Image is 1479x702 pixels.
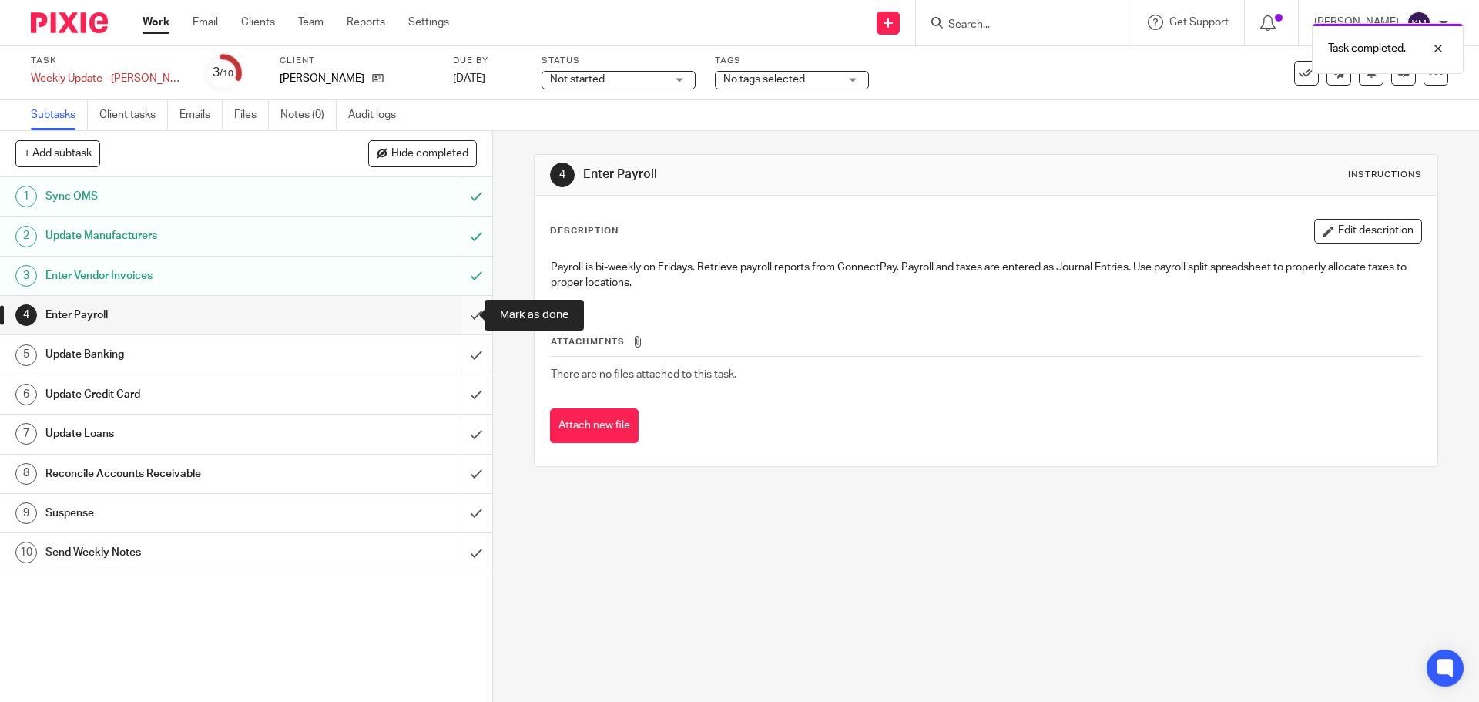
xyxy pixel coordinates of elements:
[234,100,269,130] a: Files
[550,225,619,237] p: Description
[15,463,37,485] div: 8
[1348,169,1422,181] div: Instructions
[583,166,1019,183] h1: Enter Payroll
[280,55,434,67] label: Client
[15,226,37,247] div: 2
[45,224,312,247] h1: Update Manufacturers
[31,100,88,130] a: Subtasks
[453,55,522,67] label: Due by
[45,264,312,287] h1: Enter Vendor Invoices
[179,100,223,130] a: Emails
[241,15,275,30] a: Clients
[99,100,168,130] a: Client tasks
[15,140,100,166] button: + Add subtask
[542,55,696,67] label: Status
[193,15,218,30] a: Email
[31,71,185,86] div: Weekly Update - [PERSON_NAME] 2
[31,71,185,86] div: Weekly Update - Fligor 2
[143,15,169,30] a: Work
[31,55,185,67] label: Task
[15,186,37,207] div: 1
[15,265,37,287] div: 3
[45,541,312,564] h1: Send Weekly Notes
[368,140,477,166] button: Hide completed
[715,55,869,67] label: Tags
[347,15,385,30] a: Reports
[45,185,312,208] h1: Sync OMS
[550,163,575,187] div: 4
[220,69,233,78] small: /10
[15,384,37,405] div: 6
[723,74,805,85] span: No tags selected
[45,343,312,366] h1: Update Banking
[15,423,37,445] div: 7
[45,383,312,406] h1: Update Credit Card
[1407,11,1431,35] img: svg%3E
[298,15,324,30] a: Team
[45,304,312,327] h1: Enter Payroll
[1328,41,1406,56] p: Task completed.
[280,100,337,130] a: Notes (0)
[15,502,37,524] div: 9
[45,462,312,485] h1: Reconcile Accounts Receivable
[45,422,312,445] h1: Update Loans
[551,338,625,346] span: Attachments
[15,542,37,563] div: 10
[391,148,468,160] span: Hide completed
[453,73,485,84] span: [DATE]
[213,64,233,82] div: 3
[348,100,407,130] a: Audit logs
[45,502,312,525] h1: Suspense
[31,12,108,33] img: Pixie
[15,304,37,326] div: 4
[551,260,1420,291] p: Payroll is bi-weekly on Fridays. Retrieve payroll reports from ConnectPay. Payroll and taxes are ...
[550,74,605,85] span: Not started
[280,71,364,86] p: [PERSON_NAME]
[1314,219,1422,244] button: Edit description
[551,369,736,380] span: There are no files attached to this task.
[15,344,37,366] div: 5
[408,15,449,30] a: Settings
[550,408,639,443] button: Attach new file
